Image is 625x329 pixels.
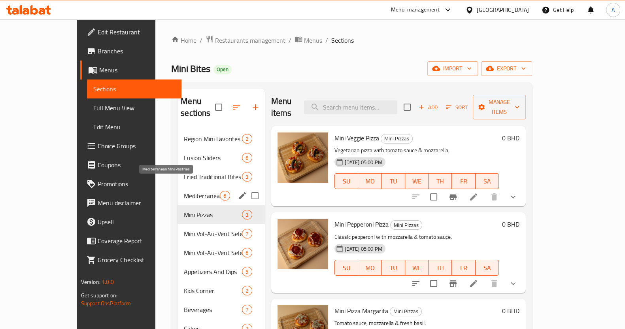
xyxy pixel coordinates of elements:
span: 6 [220,192,229,200]
div: items [220,191,230,200]
span: Beverages [184,305,242,314]
button: TH [429,173,452,189]
span: Promotions [98,179,175,189]
span: SA [479,176,496,187]
span: TU [385,262,402,274]
a: Full Menu View [87,98,181,117]
span: import [434,64,472,74]
a: Edit menu item [469,279,478,288]
a: Restaurants management [206,35,285,45]
button: SU [334,260,358,276]
a: Upsell [80,212,181,231]
p: Tomato sauce, mozzarella & fresh basil. [334,318,499,328]
a: Home [171,36,196,45]
div: items [242,286,252,295]
span: Sort [446,103,468,112]
div: Region Mini Favorites2 [177,129,264,148]
a: Menu disclaimer [80,193,181,212]
button: export [481,61,532,76]
span: Select to update [425,275,442,292]
li: / [289,36,291,45]
h6: 0 BHD [502,132,519,144]
button: Branch-specific-item [444,187,463,206]
div: Open [213,65,232,74]
span: Mini Veggie Pizza [334,132,379,144]
h2: Menu items [271,95,295,119]
h6: 0 BHD [502,219,519,230]
h6: 0 BHD [502,305,519,316]
a: Coupons [80,155,181,174]
span: 5 [242,268,251,276]
a: Menus [80,61,181,79]
a: Edit Restaurant [80,23,181,42]
span: WE [408,262,425,274]
div: Menu-management [391,5,440,15]
div: Mini Vol-Au-Vent Selection6 [177,243,264,262]
span: TH [432,262,449,274]
span: Grocery Checklist [98,255,175,265]
span: Sections [93,84,175,94]
button: show more [504,187,523,206]
span: Add item [415,101,441,113]
button: edit [236,190,248,202]
span: MO [361,262,378,274]
span: 2 [242,287,251,295]
div: Mini Vol-Au-Vent Selection [184,248,242,257]
button: Branch-specific-item [444,274,463,293]
p: Vegetarian pizza with tomato sauce & mozzarella. [334,146,499,155]
span: Upsell [98,217,175,227]
span: SU [338,176,355,187]
button: Add section [246,98,265,117]
span: Mediterranean Mini Pastries [184,191,220,200]
div: Mini Pizzas [390,220,422,230]
a: Grocery Checklist [80,250,181,269]
span: Branches [98,46,175,56]
span: A [612,6,615,14]
a: Support.OpsPlatform [81,298,131,308]
span: Menu disclaimer [98,198,175,208]
div: items [242,134,252,144]
a: Coverage Report [80,231,181,250]
span: Mini Pepperoni Pizza [334,218,389,230]
span: 6 [242,154,251,162]
p: Classic pepperoni with mozzarella & tomato sauce. [334,232,499,242]
button: delete [485,274,504,293]
span: FR [455,176,472,187]
span: TU [385,176,402,187]
button: MO [358,260,381,276]
span: Add [417,103,439,112]
span: Fried Traditional Bites [184,172,242,182]
div: items [242,210,252,219]
div: [GEOGRAPHIC_DATA] [477,6,529,14]
span: 6 [242,249,251,257]
div: Mini Pizzas [390,307,422,316]
a: Edit Menu [87,117,181,136]
div: Fusion Sliders [184,153,242,163]
span: 7 [242,306,251,314]
button: MO [358,173,381,189]
span: Sort items [441,101,473,113]
span: TH [432,176,449,187]
button: Sort [444,101,470,113]
button: SA [476,260,499,276]
span: Appetizers And Dips [184,267,242,276]
li: / [325,36,328,45]
button: Manage items [473,95,526,119]
span: 7 [242,230,251,238]
button: TU [381,260,405,276]
span: Region Mini Favorites [184,134,242,144]
span: Select all sections [210,99,227,115]
span: Full Menu View [93,103,175,113]
span: Menus [99,65,175,75]
span: Mini Vol-Au-Vent Selection (Sweet) [184,229,242,238]
span: SA [479,262,496,274]
span: Open [213,66,232,73]
span: Sort sections [227,98,246,117]
button: TU [381,173,405,189]
span: Select to update [425,189,442,205]
div: Fusion Sliders6 [177,148,264,167]
span: Mini Pizza Margarita [334,305,388,317]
